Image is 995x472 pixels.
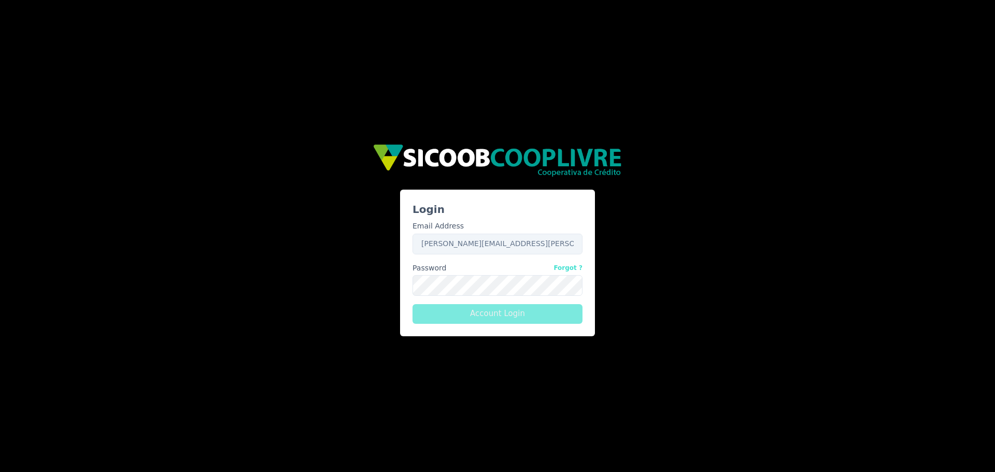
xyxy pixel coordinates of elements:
[413,263,582,274] label: Password
[373,144,622,177] img: img/sicoob_cooplivre.png
[413,304,582,324] button: Account Login
[413,202,582,217] h3: Login
[553,263,582,274] a: Forgot ?
[413,234,582,254] input: Enter your email
[413,221,464,232] label: Email Address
